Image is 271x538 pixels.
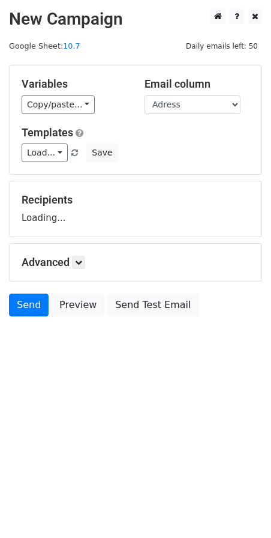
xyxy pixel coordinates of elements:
div: Loading... [22,193,249,225]
h5: Advanced [22,256,249,269]
a: Send [9,294,49,316]
h2: New Campaign [9,9,262,29]
span: Daily emails left: 50 [182,40,262,53]
a: Send Test Email [107,294,198,316]
a: Copy/paste... [22,95,95,114]
h5: Variables [22,77,127,91]
button: Save [86,144,118,162]
h5: Recipients [22,193,249,207]
small: Google Sheet: [9,41,80,50]
h5: Email column [144,77,249,91]
a: Templates [22,126,73,139]
a: Daily emails left: 50 [182,41,262,50]
a: 10.7 [63,41,80,50]
a: Preview [52,294,104,316]
a: Load... [22,144,68,162]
